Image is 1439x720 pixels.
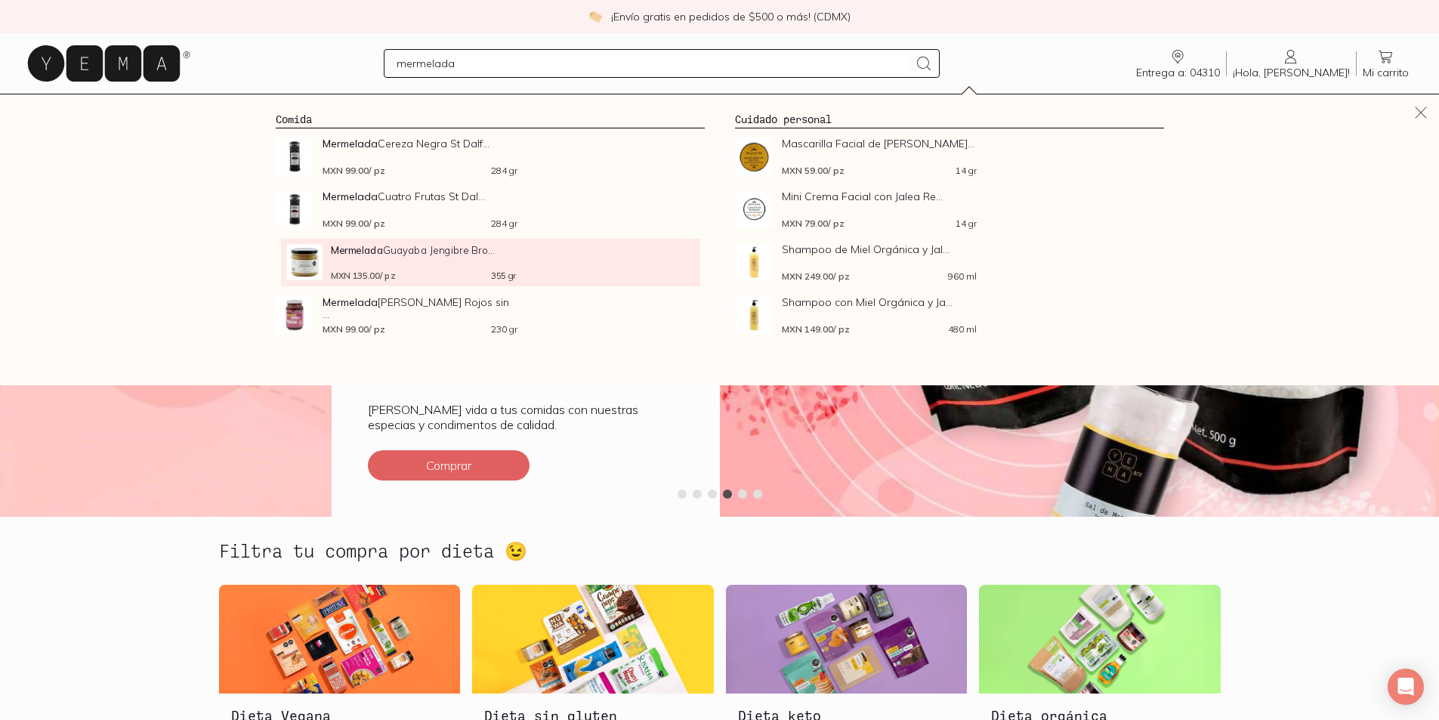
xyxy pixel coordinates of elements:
[735,138,1164,175] a: Mascarilla Facial de Jalea Real 15mlMascarilla Facial de [PERSON_NAME]...MXN 59.00/ pz14 gr
[782,272,850,281] span: MXN 249.00 / pz
[332,293,720,517] a: ¡Condimentos que elevan tu cocina!🧂[PERSON_NAME] vida a tus comidas con nuestras especias y condi...
[323,219,385,228] span: MXN 99.00 / pz
[219,585,461,694] img: Dieta Vegana
[397,54,909,73] input: Busca los mejores productos
[331,244,516,255] span: Guayaba Jengibre Bro...
[368,450,530,481] button: Comprar
[735,113,832,125] a: Cuidado personal
[323,295,378,309] strong: Mermelada
[323,166,385,175] span: MXN 99.00 / pz
[331,271,395,280] span: MXN 135.00 / pz
[491,166,517,175] span: 284 gr
[1130,48,1226,79] a: Entrega a: 04310
[491,325,517,334] span: 230 gr
[509,94,628,124] a: Los estrenos ✨
[286,244,323,280] img: Mermelada Guayaba Jengibre Broto
[219,541,527,561] h2: Filtra tu compra por dieta 😉
[1388,669,1424,705] div: Open Intercom Messenger
[735,243,1164,281] a: Shampoo de Miel Orgánica y Jalea Real Abeja Reyna 960mlShampoo de Miel Orgánica y Jal...MXN 249.0...
[588,10,602,23] img: check
[782,243,977,255] span: Shampoo de Miel Orgánica y Jal...
[1363,66,1409,79] span: Mi carrito
[782,166,845,175] span: MXN 59.00 / pz
[276,190,313,228] img: Mermelada Cuatro Frutas St Dalfour
[735,296,773,334] img: Shampoo con Miel Orgánica y Jalea Real Abeja Reyna
[735,243,773,281] img: Shampoo de Miel Orgánica y Jalea Real Abeja Reyna 960ml
[368,402,684,432] p: [PERSON_NAME] vida a tus comidas con nuestras especias y condimentos de calidad.
[735,138,773,175] img: Mascarilla Facial de Jalea Real 15ml
[948,272,977,281] span: 960 ml
[1227,48,1356,79] a: ¡Hola, [PERSON_NAME]!
[490,271,515,280] span: 355 gr
[323,325,385,334] span: MXN 99.00 / pz
[782,296,977,308] span: Shampoo con Miel Orgánica y Ja...
[782,138,977,150] span: Mascarilla Facial de [PERSON_NAME]...
[491,219,517,228] span: 284 gr
[979,585,1221,694] img: Dieta orgánica
[472,585,714,694] img: Dieta sin gluten
[202,94,307,124] a: Sucursales 📍
[782,219,845,228] span: MXN 79.00 / pz
[1357,48,1415,79] a: Mi carrito
[726,585,968,694] img: Dieta keto
[782,325,850,334] span: MXN 149.00 / pz
[286,244,694,280] a: Mermelada Guayaba Jengibre BrotoMermeladaGuayaba Jengibre Bro...MXN 135.00/ pz355 gr
[611,9,851,24] p: ¡Envío gratis en pedidos de $500 o más! (CDMX)
[1233,66,1350,79] span: ¡Hola, [PERSON_NAME]!
[276,113,312,125] a: Comida
[276,296,313,334] img: Mermelada de Frutos Rojos sin Azúcar
[735,190,773,228] img: Mini Crema Facial con Jalea Real y Miel Orgánica Abeja Reyna
[331,243,383,256] strong: Mermelada
[323,296,517,320] span: [PERSON_NAME] Rojos sin ...
[276,138,705,175] a: Mermelada Cereza Negra St DalfourMermeladaCereza Negra St Dalf...MXN 99.00/ pz284 gr
[782,190,977,202] span: Mini Crema Facial con Jalea Re...
[276,296,705,334] a: Mermelada de Frutos Rojos sin AzúcarMermelada[PERSON_NAME] Rojos sin ...MXN 99.00/ pz230 gr
[323,138,517,150] span: Cereza Negra St Dalf...
[735,190,1164,228] a: Mini Crema Facial con Jalea Real y Miel Orgánica Abeja ReynaMini Crema Facial con Jalea Re...MXN ...
[276,190,705,228] a: Mermelada Cuatro Frutas St DalfourMermeladaCuatro Frutas St Dal...MXN 99.00/ pz284 gr
[276,138,313,175] img: Mermelada Cereza Negra St Dalfour
[57,94,154,124] a: pasillo-todos-link
[948,325,977,334] span: 480 ml
[323,137,378,150] strong: Mermelada
[337,94,479,124] a: Los Imperdibles ⚡️
[956,166,977,175] span: 14 gr
[1136,66,1220,79] span: Entrega a: 04310
[323,190,517,202] span: Cuatro Frutas St Dal...
[735,296,1164,334] a: Shampoo con Miel Orgánica y Jalea Real Abeja ReynaShampoo con Miel Orgánica y Ja...MXN 149.00/ pz...
[956,219,977,228] span: 14 gr
[323,190,378,203] strong: Mermelada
